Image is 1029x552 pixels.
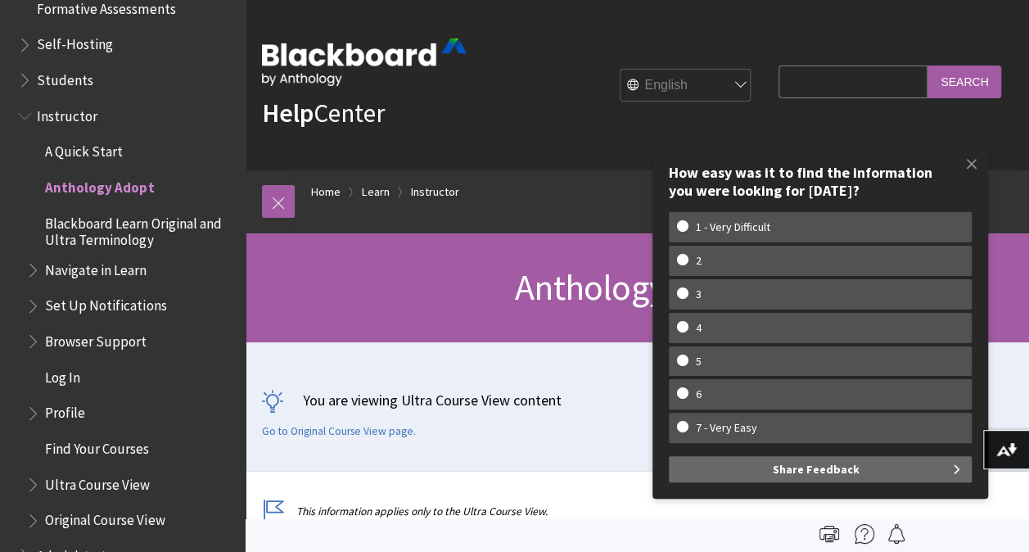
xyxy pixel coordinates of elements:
span: Anthology Adopt [515,265,760,310]
a: Home [311,182,341,202]
span: Instructor [37,102,97,124]
span: Share Feedback [773,456,860,482]
w-span: 2 [677,254,720,268]
p: This information applies only to the Ultra Course View. [262,504,770,519]
w-span: 6 [677,387,720,401]
a: Learn [362,182,390,202]
w-span: 3 [677,287,720,301]
span: Original Course View [45,506,165,528]
span: Blackboard Learn Original and Ultra Terminology [45,209,234,247]
w-span: 1 - Very Difficult [677,220,789,234]
span: Log In [45,363,80,385]
span: Set Up Notifications [45,292,166,314]
w-span: 7 - Very Easy [677,421,776,435]
span: Self-Hosting [37,30,113,52]
div: How easy was it to find the information you were looking for [DATE]? [669,164,972,199]
input: Search [927,66,1001,97]
span: Students [37,66,93,88]
span: Ultra Course View [45,470,150,492]
span: Navigate in Learn [45,256,147,278]
span: Find Your Courses [45,434,149,456]
span: Profile [45,399,85,421]
img: Print [819,524,839,544]
strong: Help [262,97,314,129]
img: Follow this page [887,524,906,544]
p: You are viewing Ultra Course View content [262,390,1013,410]
a: Instructor [411,182,459,202]
img: More help [855,524,874,544]
select: Site Language Selector [621,70,751,102]
a: Go to Original Course View page. [262,424,416,439]
span: Anthology Adopt [45,173,154,195]
a: HelpCenter [262,97,385,129]
img: Blackboard by Anthology [262,38,467,86]
w-span: 5 [677,355,720,369]
w-span: 4 [677,321,720,335]
span: Browser Support [45,327,147,349]
span: A Quick Start [45,138,123,160]
button: Share Feedback [669,456,972,482]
